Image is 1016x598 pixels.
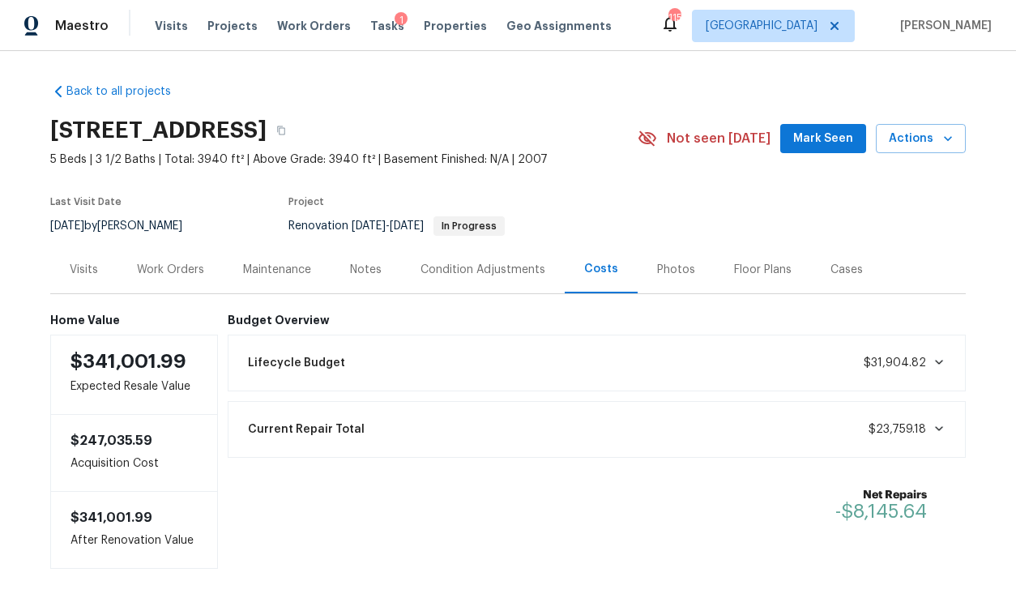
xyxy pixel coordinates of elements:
span: Project [288,197,324,207]
span: Projects [207,18,258,34]
h6: Budget Overview [228,314,967,327]
h2: [STREET_ADDRESS] [50,122,267,139]
div: 115 [668,10,680,26]
div: Visits [70,262,98,278]
span: Actions [889,129,953,149]
button: Mark Seen [780,124,866,154]
span: [PERSON_NAME] [894,18,992,34]
span: Visits [155,18,188,34]
div: Cases [830,262,863,278]
div: Work Orders [137,262,204,278]
div: Costs [584,261,618,277]
span: [GEOGRAPHIC_DATA] [706,18,817,34]
span: [DATE] [50,220,84,232]
div: Condition Adjustments [420,262,545,278]
span: 5 Beds | 3 1/2 Baths | Total: 3940 ft² | Above Grade: 3940 ft² | Basement Finished: N/A | 2007 [50,152,638,168]
span: [DATE] [352,220,386,232]
span: [DATE] [390,220,424,232]
span: $341,001.99 [70,352,186,371]
div: Expected Resale Value [50,335,218,415]
div: 1 [395,12,408,28]
div: Maintenance [243,262,311,278]
span: -$8,145.64 [835,502,927,521]
span: Mark Seen [793,129,853,149]
span: Properties [424,18,487,34]
span: $247,035.59 [70,434,152,447]
span: Work Orders [277,18,351,34]
b: Net Repairs [835,487,927,503]
span: Current Repair Total [248,421,365,438]
div: After Renovation Value [50,491,218,569]
span: Maestro [55,18,109,34]
h6: Home Value [50,314,218,327]
span: - [352,220,424,232]
span: Last Visit Date [50,197,122,207]
span: $23,759.18 [869,424,926,435]
div: Acquisition Cost [50,415,218,491]
div: Floor Plans [734,262,792,278]
span: Lifecycle Budget [248,355,345,371]
span: $341,001.99 [70,511,152,524]
div: by [PERSON_NAME] [50,216,202,236]
div: Notes [350,262,382,278]
span: Not seen [DATE] [667,130,771,147]
button: Actions [876,124,966,154]
span: $31,904.82 [864,357,926,369]
span: Renovation [288,220,505,232]
div: Photos [657,262,695,278]
span: Geo Assignments [506,18,612,34]
span: Tasks [370,20,404,32]
span: In Progress [435,221,503,231]
a: Back to all projects [50,83,206,100]
button: Copy Address [267,116,296,145]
